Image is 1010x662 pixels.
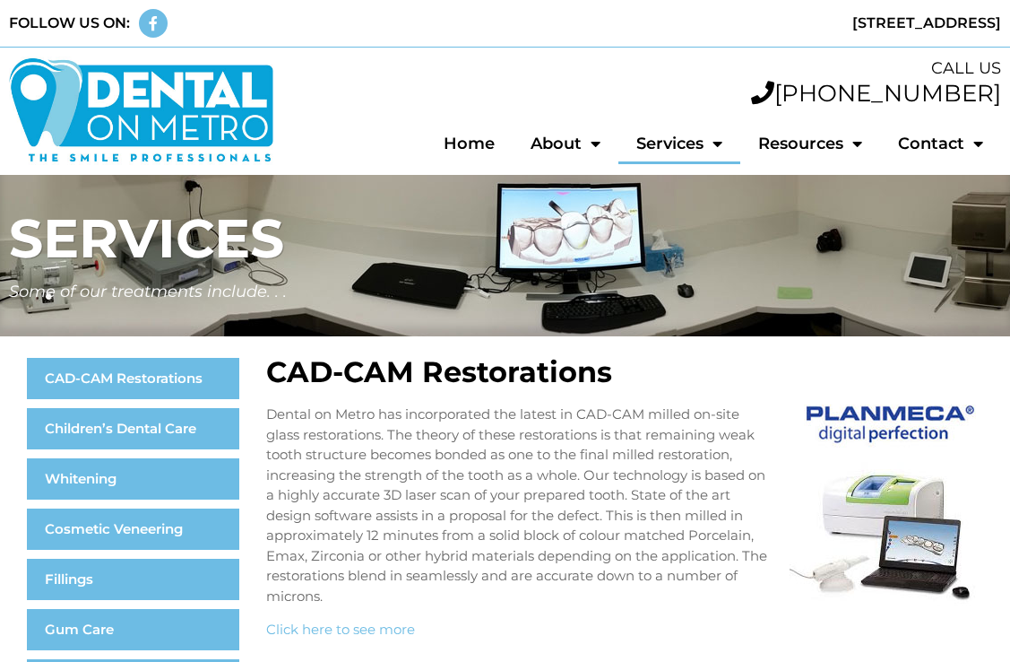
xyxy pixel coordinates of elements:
[266,405,983,606] p: Dental on Metro has incorporated the latest in CAD-CAM milled on-site glass restorations. The the...
[513,123,618,164] a: About
[27,609,239,650] a: Gum Care
[266,621,415,638] a: Click here to see more
[9,212,1001,266] h1: SERVICES
[27,458,239,500] a: Whitening
[292,57,1001,81] div: CALL US
[9,13,130,34] div: FOLLOW US ON:
[426,123,513,164] a: Home
[27,358,239,399] a: CAD-CAM Restorations
[27,408,239,449] a: Children’s Dental Care
[27,559,239,600] a: Fillings
[751,79,1001,108] a: [PHONE_NUMBER]
[514,13,1002,34] div: [STREET_ADDRESS]
[740,123,880,164] a: Resources
[880,123,1001,164] a: Contact
[27,509,239,550] a: Cosmetic Veneering
[266,358,983,387] h2: CAD-CAM Restorations
[618,123,740,164] a: Services
[9,283,1001,300] h5: Some of our treatments include. . .
[292,123,1001,164] nav: Menu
